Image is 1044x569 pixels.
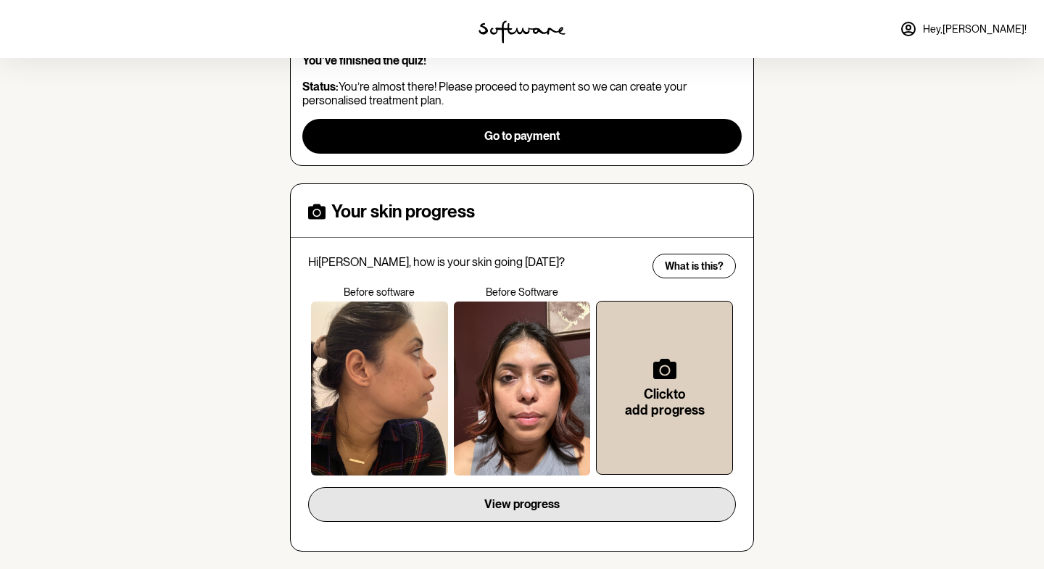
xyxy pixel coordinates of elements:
span: Hey, [PERSON_NAME] ! [923,23,1027,36]
h4: Your skin progress [331,202,475,223]
p: You’re almost there! Please proceed to payment so we can create your personalised treatment plan. [302,80,742,107]
img: tab_domain_overview_orange.svg [39,84,51,96]
div: Keywords by Traffic [160,86,244,95]
img: website_grey.svg [23,38,35,49]
p: Before Software [451,286,594,299]
div: Domain Overview [55,86,130,95]
button: View progress [308,487,736,522]
p: Before software [308,286,451,299]
a: Hey,[PERSON_NAME]! [891,12,1035,46]
p: Hi [PERSON_NAME] , how is your skin going [DATE]? [308,255,643,269]
img: software logo [478,20,565,43]
span: Go to payment [484,129,560,143]
div: v 4.0.25 [41,23,71,35]
strong: Status: [302,80,339,94]
span: View progress [484,497,560,511]
p: You've finished the quiz! [302,54,742,67]
span: What is this? [665,260,724,273]
img: tab_keywords_by_traffic_grey.svg [144,84,156,96]
div: Domain: [DOMAIN_NAME] [38,38,159,49]
h6: Click to add progress [620,386,709,418]
img: logo_orange.svg [23,23,35,35]
button: Go to payment [302,119,742,154]
button: What is this? [652,254,736,278]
